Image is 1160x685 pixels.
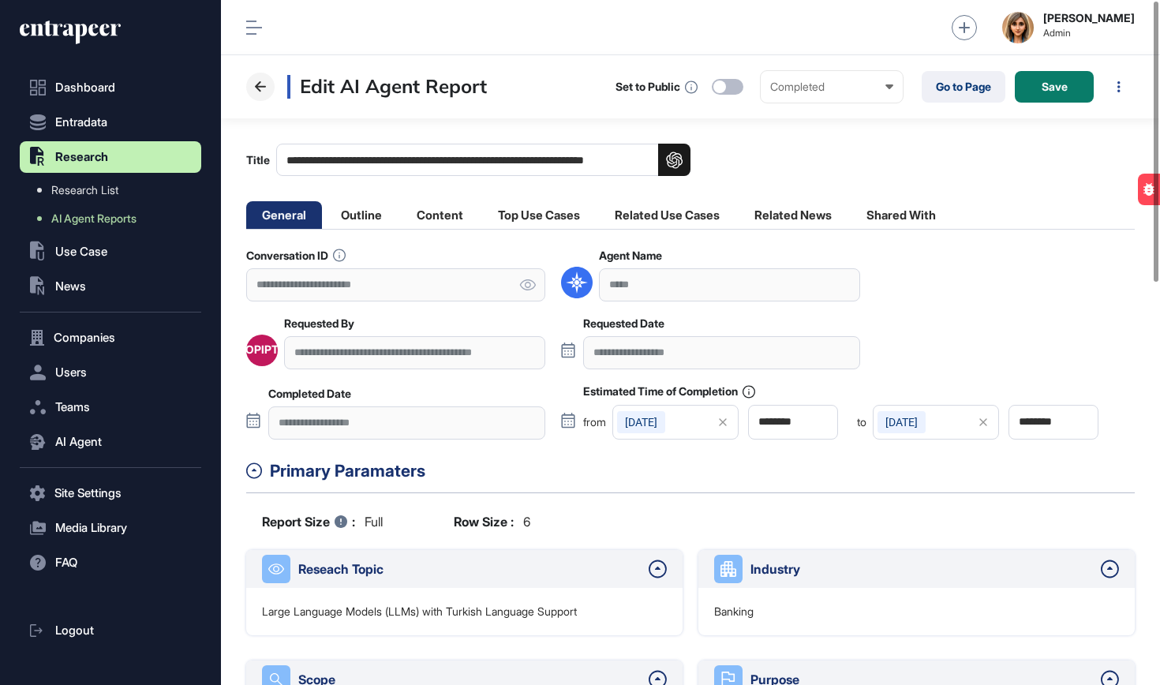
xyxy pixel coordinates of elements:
a: Dashboard [20,72,201,103]
label: Completed Date [268,387,351,400]
span: Media Library [55,522,127,534]
button: Users [20,357,201,388]
a: Research List [28,176,201,204]
input: Title [276,144,690,176]
button: News [20,271,201,302]
div: full [262,512,383,531]
a: Go to Page [922,71,1005,103]
span: Entradata [55,116,107,129]
strong: [PERSON_NAME] [1043,12,1135,24]
div: Set to Public [616,80,680,93]
span: Site Settings [54,487,122,500]
button: Companies [20,322,201,354]
p: Large Language Models (LLMs) with Turkish Language Support [262,604,577,619]
div: [DATE] [877,411,926,433]
li: Content [401,201,479,229]
p: Banking [714,604,754,619]
button: Entradata [20,107,201,138]
button: AI Agent [20,426,201,458]
div: 6 [454,512,530,531]
li: Outline [325,201,398,229]
label: Title [246,144,690,176]
span: AI Agent Reports [51,212,137,225]
button: Teams [20,391,201,423]
div: [DATE] [617,411,665,433]
button: Media Library [20,512,201,544]
h3: Edit AI Agent Report [287,75,487,99]
div: Industry [750,560,1093,578]
label: Agent Name [599,249,662,262]
span: Save [1042,81,1068,92]
span: AI Agent [55,436,102,448]
li: Related News [739,201,848,229]
label: Requested Date [583,317,664,330]
span: News [55,280,86,293]
button: Save [1015,71,1094,103]
li: General [246,201,322,229]
span: to [857,417,866,428]
span: Dashboard [55,81,115,94]
span: Admin [1043,28,1135,39]
li: Top Use Cases [482,201,596,229]
span: Companies [54,331,115,344]
span: FAQ [55,556,77,569]
button: Research [20,141,201,173]
span: Use Case [55,245,107,258]
li: Related Use Cases [599,201,735,229]
span: Users [55,366,87,379]
b: Report Size : [262,512,355,531]
div: Primary Paramaters [270,459,1135,484]
b: Row Size : [454,512,514,531]
span: Research List [51,184,118,197]
img: admin-avatar [1002,12,1034,43]
span: from [583,417,606,428]
label: Conversation ID [246,249,346,262]
div: Reseach Topic [298,560,641,578]
button: FAQ [20,547,201,578]
div: OPIPT [245,343,279,356]
span: Teams [55,401,90,414]
label: Estimated Time of Completion [583,385,755,399]
span: Research [55,151,108,163]
label: Requested By [284,317,354,330]
button: Use Case [20,236,201,268]
span: Logout [55,624,94,637]
a: AI Agent Reports [28,204,201,233]
li: Shared With [851,201,952,229]
div: Completed [770,80,893,93]
a: Logout [20,615,201,646]
button: Site Settings [20,477,201,509]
